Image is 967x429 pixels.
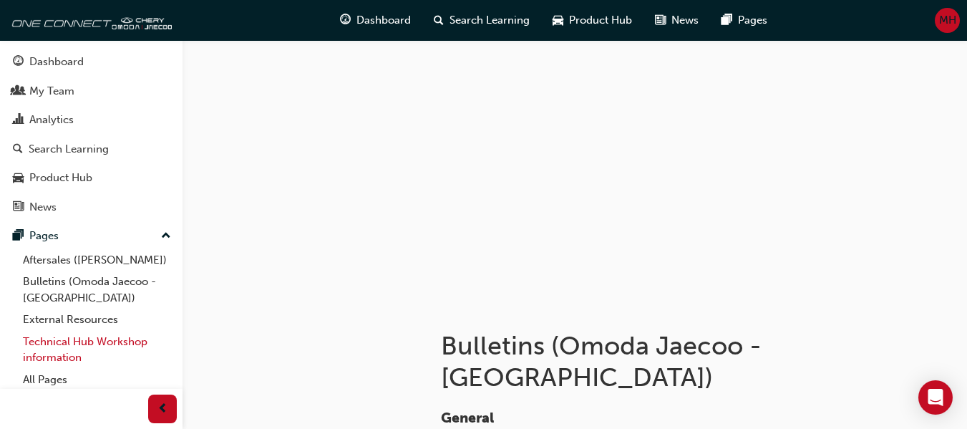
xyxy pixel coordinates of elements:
button: MH [935,8,960,33]
span: Dashboard [356,12,411,29]
a: pages-iconPages [710,6,779,35]
span: news-icon [13,201,24,214]
a: guage-iconDashboard [329,6,422,35]
span: people-icon [13,85,24,98]
button: DashboardMy TeamAnalyticsSearch LearningProduct HubNews [6,46,177,223]
a: search-iconSearch Learning [422,6,541,35]
a: car-iconProduct Hub [541,6,643,35]
a: news-iconNews [643,6,710,35]
a: Product Hub [6,165,177,191]
span: pages-icon [13,230,24,243]
a: All Pages [17,369,177,391]
span: General [441,410,494,426]
a: External Resources [17,309,177,331]
a: Dashboard [6,49,177,75]
span: MH [939,12,956,29]
div: Product Hub [29,170,92,186]
a: Search Learning [6,136,177,163]
button: Pages [6,223,177,249]
a: My Team [6,78,177,105]
span: Product Hub [569,12,632,29]
span: search-icon [434,11,444,29]
div: Open Intercom Messenger [918,380,953,415]
span: news-icon [655,11,666,29]
span: guage-icon [340,11,351,29]
h1: Bulletins (Omoda Jaecoo - [GEOGRAPHIC_DATA]) [441,330,858,392]
a: Analytics [6,107,177,133]
a: News [6,194,177,221]
div: My Team [29,83,74,100]
span: car-icon [13,172,24,185]
span: up-icon [161,227,171,246]
span: pages-icon [721,11,732,29]
a: Technical Hub Workshop information [17,331,177,369]
img: oneconnect [7,6,172,34]
span: car-icon [553,11,563,29]
div: Pages [29,228,59,244]
a: Bulletins (Omoda Jaecoo - [GEOGRAPHIC_DATA]) [17,271,177,309]
span: search-icon [13,143,23,156]
div: News [29,199,57,216]
span: guage-icon [13,56,24,69]
span: News [671,12,699,29]
span: chart-icon [13,114,24,127]
span: Search Learning [450,12,530,29]
div: Dashboard [29,54,84,70]
div: Analytics [29,112,74,128]
span: prev-icon [157,400,168,418]
a: Aftersales ([PERSON_NAME]) [17,249,177,271]
span: Pages [738,12,767,29]
div: Search Learning [29,141,109,158]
